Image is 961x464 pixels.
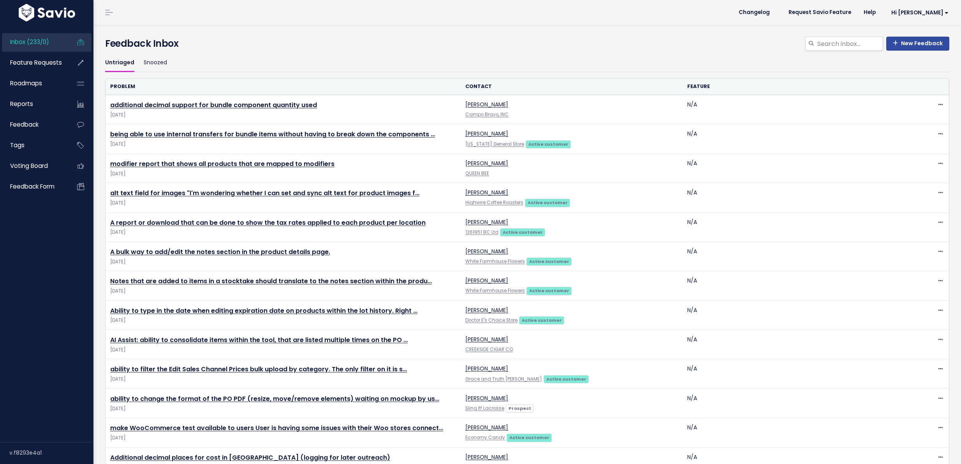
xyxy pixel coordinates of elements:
[465,453,508,461] a: [PERSON_NAME]
[526,286,572,294] a: Active customer
[465,376,542,382] a: Grace and Truth [PERSON_NAME]
[110,228,456,236] span: [DATE]
[683,79,905,95] th: Feature
[546,376,586,382] strong: Active customer
[465,247,508,255] a: [PERSON_NAME]
[110,346,456,354] span: [DATE]
[683,95,905,124] td: N/A
[2,74,65,92] a: Roadmaps
[465,101,508,108] a: [PERSON_NAME]
[10,182,55,191] span: Feedback form
[465,159,508,167] a: [PERSON_NAME]
[144,54,167,72] a: Snoozed
[2,33,65,51] a: Inbox (233/0)
[882,7,955,19] a: Hi [PERSON_NAME]
[465,317,517,323] a: Doctor E's Choice Store
[465,218,508,226] a: [PERSON_NAME]
[503,229,543,235] strong: Active customer
[683,271,905,300] td: N/A
[891,10,949,16] span: Hi [PERSON_NAME]
[10,162,48,170] span: Voting Board
[465,423,508,431] a: [PERSON_NAME]
[110,111,456,119] span: [DATE]
[500,228,545,236] a: Active customer
[465,335,508,343] a: [PERSON_NAME]
[857,7,882,18] a: Help
[507,433,552,441] a: Active customer
[10,100,33,108] span: Reports
[509,434,549,441] strong: Active customer
[10,58,62,67] span: Feature Requests
[110,130,435,139] a: being able to use internal transfers for bundle items without having to break down the components …
[461,79,683,95] th: Contact
[528,141,569,147] strong: Active customer
[110,247,330,256] a: A bulk way to add/edit the notes section in the product details page.
[465,288,525,294] a: White Farmhouse Flowers
[465,306,508,314] a: [PERSON_NAME]
[110,365,407,374] a: ability to filter the Edit Sales Channel Prices bulk upload by category. The only filter on it is s…
[10,141,25,149] span: Tags
[465,111,509,118] a: Campo Bravo, INC
[110,277,432,286] a: Notes that are added to items in a stocktake should translate to the notes section within the produ…
[110,101,317,109] a: additional decimal support for bundle component quantity used
[105,54,949,72] ul: Filter feature requests
[465,346,513,353] a: CREEKSIDE CIGAR CO
[465,405,504,411] a: Sling It! Lacrosse
[526,140,571,148] a: Active customer
[465,141,524,147] a: [US_STATE] General Store
[110,189,419,198] a: alt text field for images "I'm wondering whether I can set and sync alt text for product images f…
[106,79,461,95] th: Problem
[2,54,65,72] a: Feature Requests
[110,218,426,227] a: A report or download that can be done to show the tax rates applied to each product per location
[110,394,439,403] a: ability to change the format of the PO PDF (resize, move/remove elements) waiting on mockup by us…
[110,199,456,207] span: [DATE]
[683,300,905,330] td: N/A
[683,212,905,242] td: N/A
[110,335,408,344] a: AI Assist: ability to consolidate items within the tool, that are listed multiple times on the PO …
[110,287,456,295] span: [DATE]
[522,317,562,323] strong: Active customer
[110,434,456,442] span: [DATE]
[465,229,498,235] a: 1261951 BC Ltd
[529,288,569,294] strong: Active customer
[683,418,905,447] td: N/A
[683,359,905,388] td: N/A
[465,170,489,176] a: QUEEN BEE
[529,258,569,265] strong: Active customer
[2,157,65,175] a: Voting Board
[465,277,508,284] a: [PERSON_NAME]
[886,37,949,51] a: New Feedback
[110,258,456,266] span: [DATE]
[465,434,505,441] a: Economy Candy
[110,423,443,432] a: make WooCommerce test available to users User is having some issues with their Woo stores connect…
[782,7,857,18] a: Request Savio Feature
[683,330,905,359] td: N/A
[17,4,77,21] img: logo-white.9d6f32f41409.svg
[506,404,533,412] a: Prospect
[526,257,572,265] a: Active customer
[525,198,570,206] a: Active customer
[110,140,456,148] span: [DATE]
[2,136,65,154] a: Tags
[465,130,508,138] a: [PERSON_NAME]
[465,394,508,402] a: [PERSON_NAME]
[10,79,42,87] span: Roadmaps
[544,375,589,383] a: Active customer
[110,405,456,413] span: [DATE]
[739,10,770,15] span: Changelog
[105,54,134,72] a: Untriaged
[519,316,564,324] a: Active customer
[105,37,949,51] h4: Feedback Inbox
[465,365,508,372] a: [PERSON_NAME]
[110,453,390,462] a: Additional decimal places for cost in [GEOGRAPHIC_DATA] (logging for later outreach)
[817,37,883,51] input: Search inbox...
[110,375,456,383] span: [DATE]
[2,116,65,134] a: Feedback
[683,124,905,153] td: N/A
[683,388,905,418] td: N/A
[465,199,523,206] a: Highwire Coffee Roasters
[465,258,525,265] a: White Farmhouse Flowers
[683,153,905,183] td: N/A
[110,159,334,168] a: modifier report that shows all products that are mapped to modifiers
[683,242,905,271] td: N/A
